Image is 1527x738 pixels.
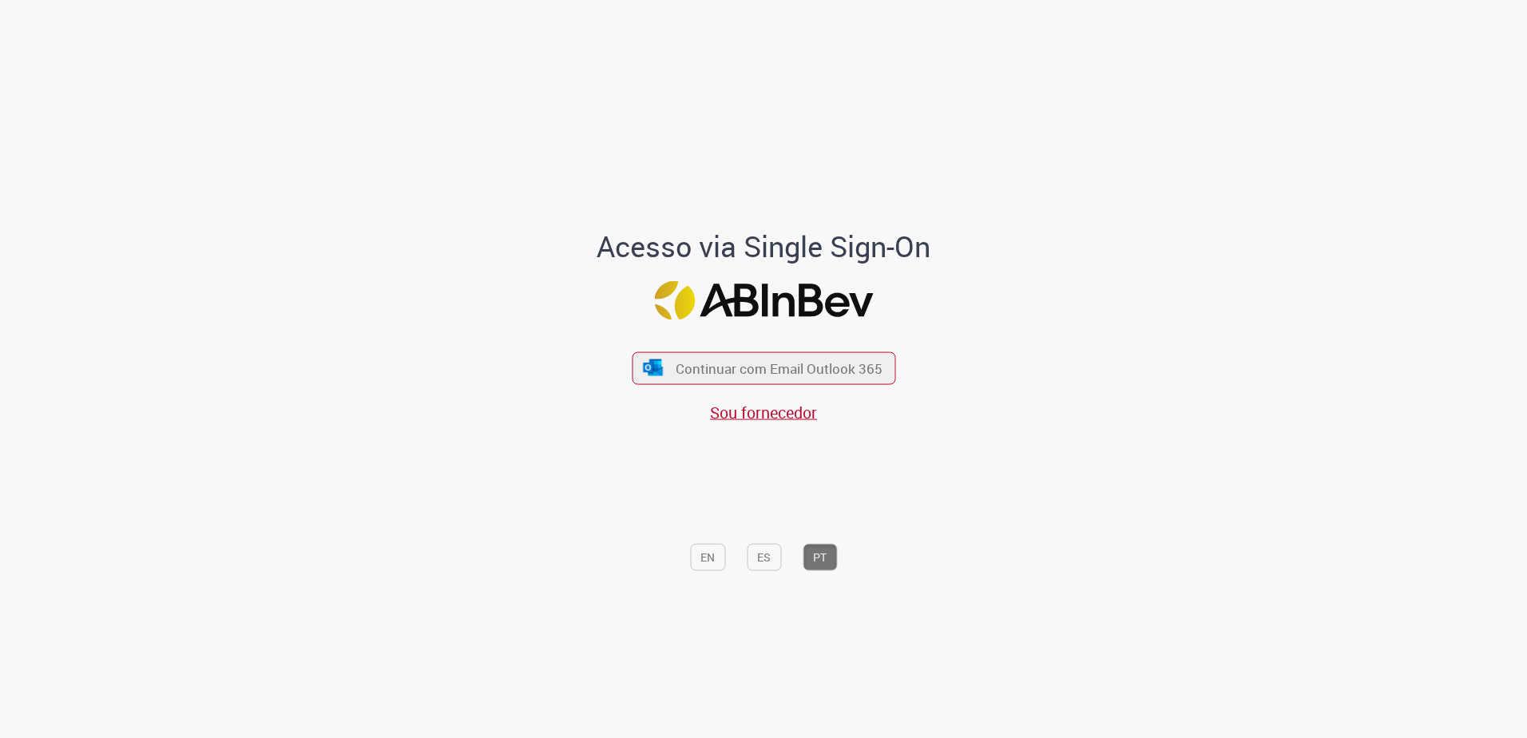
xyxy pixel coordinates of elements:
img: ícone Azure/Microsoft 360 [642,359,664,376]
button: PT [803,543,837,570]
button: ES [747,543,781,570]
button: EN [690,543,725,570]
img: Logo ABInBev [654,281,873,320]
a: Sou fornecedor [710,402,817,423]
button: ícone Azure/Microsoft 360 Continuar com Email Outlook 365 [632,351,895,384]
h1: Acesso via Single Sign-On [542,230,986,262]
span: Continuar com Email Outlook 365 [676,359,882,377]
